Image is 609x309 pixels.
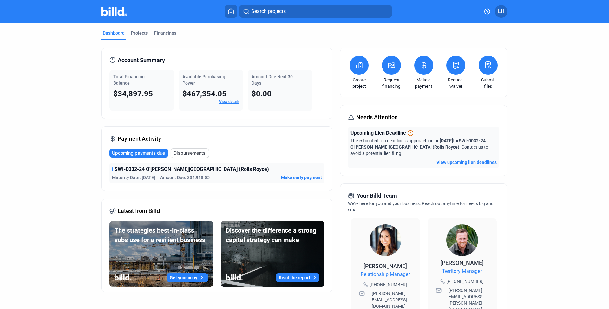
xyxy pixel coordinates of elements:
[154,30,176,36] div: Financings
[118,134,161,143] span: Payment Activity
[356,113,398,122] span: Needs Attention
[350,129,406,137] span: Upcoming Lien Deadline
[440,260,484,266] span: [PERSON_NAME]
[363,263,407,269] span: [PERSON_NAME]
[131,30,148,36] div: Projects
[174,150,206,156] span: Disbursements
[115,165,269,173] span: SWI-0032-24 O'[PERSON_NAME][GEOGRAPHIC_DATA] (Rolls Royce)
[182,89,226,98] span: $467,354.05
[361,271,410,278] span: Relationship Manager
[226,226,319,245] div: Discover the difference a strong capital strategy can make
[252,89,272,98] span: $0.00
[276,273,319,282] button: Read the report
[118,56,165,65] span: Account Summary
[219,100,239,104] a: View details
[160,174,210,181] span: Amount Due: $34,918.05
[118,207,160,216] span: Latest from Billd
[380,77,403,89] a: Request financing
[182,74,225,86] span: Available Purchasing Power
[357,191,397,200] span: Your Billd Team
[252,74,293,86] span: Amount Due Next 30 Days
[370,224,401,256] img: Relationship Manager
[440,138,453,143] span: [DATE]
[112,174,155,181] span: Maturity Date: [DATE]
[171,148,209,158] button: Disbursements
[350,138,488,156] span: The estimated lien deadline is approaching on for . Contact us to avoid a potential lien filing.
[239,5,392,18] button: Search projects
[115,226,208,245] div: The strategies best-in-class subs use for a resilient business
[446,278,484,285] span: [PHONE_NUMBER]
[101,7,127,16] img: Billd Company Logo
[477,77,499,89] a: Submit files
[495,5,507,18] button: LH
[348,201,494,212] span: We're here for you and your business. Reach out anytime for needs big and small!
[251,8,286,15] span: Search projects
[113,74,145,86] span: Total Financing Balance
[413,77,435,89] a: Make a payment
[281,174,322,181] button: Make early payment
[446,224,478,256] img: Territory Manager
[112,150,165,156] span: Upcoming payments due
[109,149,168,158] button: Upcoming payments due
[103,30,125,36] div: Dashboard
[445,77,467,89] a: Request waiver
[498,8,504,15] span: LH
[436,159,497,165] button: View upcoming lien deadlines
[442,267,482,275] span: Territory Manager
[167,273,208,282] button: Get your copy
[370,281,407,288] span: [PHONE_NUMBER]
[348,77,370,89] a: Create project
[113,89,153,98] span: $34,897.95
